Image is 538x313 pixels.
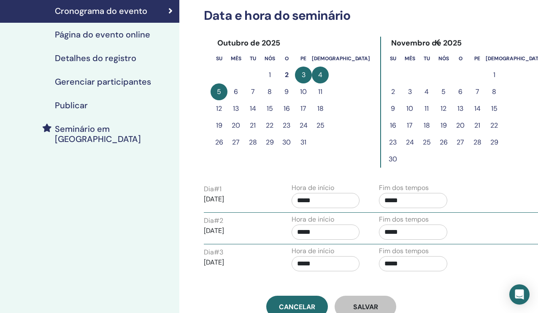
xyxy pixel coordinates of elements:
font: Pe [300,55,306,62]
font: 14 [474,104,481,113]
font: 27 [232,138,240,147]
th: Sexta-feira [469,50,486,67]
font: Tu [424,55,430,62]
font: # [214,216,219,225]
font: 2 [391,87,395,96]
font: Página do evento online [55,29,150,40]
font: [DATE] [204,226,224,235]
font: Novembro de 2025 [391,38,462,48]
font: Fim dos tempos [379,215,429,224]
font: 5 [441,87,446,96]
font: 13 [457,104,463,113]
font: 25 [316,121,324,130]
font: 21 [250,121,256,130]
font: Pe [474,55,480,62]
font: 19 [216,121,222,130]
font: O [459,55,462,62]
font: 7 [251,87,255,96]
font: Cronograma do evento [55,5,147,16]
th: Sábado [312,50,370,67]
font: 8 [268,87,272,96]
font: 13 [233,104,239,113]
font: 22 [490,121,498,130]
font: 29 [266,138,274,147]
font: 18 [317,104,324,113]
font: 9 [284,87,289,96]
font: Gerenciar participantes [55,76,151,87]
font: Salvar [353,302,378,311]
font: O [285,55,289,62]
font: 11 [424,104,429,113]
font: 28 [249,138,257,147]
font: 3 [408,87,412,96]
font: 8 [492,87,496,96]
th: Terça-feira [418,50,435,67]
font: Su [390,55,396,62]
font: 11 [318,87,322,96]
div: Abra o Intercom Messenger [509,284,530,305]
th: Segunda-feira [227,50,244,67]
font: 19 [441,121,447,130]
font: [DEMOGRAPHIC_DATA] [312,55,370,62]
font: 18 [424,121,430,130]
font: Nós [265,55,275,62]
font: Tu [250,55,256,62]
font: 14 [250,104,256,113]
font: 12 [216,104,222,113]
th: Quarta-feira [261,50,278,67]
font: 12 [441,104,446,113]
font: 28 [473,138,481,147]
font: 20 [456,121,465,130]
button: Ir para o mês anterior [432,34,445,51]
th: Domingo [211,50,227,67]
font: 29 [490,138,498,147]
th: Domingo [384,50,401,67]
font: 17 [300,104,306,113]
font: # [214,248,219,257]
font: 16 [284,104,290,113]
font: 20 [232,121,240,130]
th: Quarta-feira [435,50,452,67]
font: 5 [217,87,221,96]
font: 4 [318,70,322,79]
font: 27 [457,138,464,147]
font: 31 [300,138,306,147]
font: 26 [440,138,448,147]
font: Data e hora do seminário [204,7,350,24]
font: 1 [493,70,495,79]
font: 16 [390,121,396,130]
font: 3 [219,248,223,257]
font: Seminário em [GEOGRAPHIC_DATA] [55,123,141,144]
font: 24 [300,121,308,130]
font: 26 [215,138,223,147]
font: Hora de início [292,246,334,255]
font: Mês [405,55,415,62]
font: Cancelar [279,302,315,311]
font: 22 [266,121,273,130]
font: Dia [204,248,214,257]
font: 2 [285,70,289,79]
font: Publicar [55,100,88,111]
font: 9 [391,104,395,113]
font: 25 [423,138,431,147]
font: Hora de início [292,215,334,224]
font: 15 [267,104,273,113]
font: 23 [283,121,290,130]
font: Su [216,55,222,62]
font: 10 [406,104,413,113]
font: 30 [389,155,397,163]
font: Detalhes do registro [55,53,136,64]
font: Fim dos tempos [379,246,429,255]
font: 30 [282,138,291,147]
font: # [214,185,219,193]
font: 6 [458,87,462,96]
font: 1 [219,185,222,193]
font: [DATE] [204,258,224,267]
font: 6 [234,87,238,96]
font: 7 [476,87,479,96]
font: Hora de início [292,183,334,192]
th: Quinta-feira [452,50,469,67]
th: Sexta-feira [295,50,312,67]
font: 17 [407,121,413,130]
font: Nós [438,55,449,62]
